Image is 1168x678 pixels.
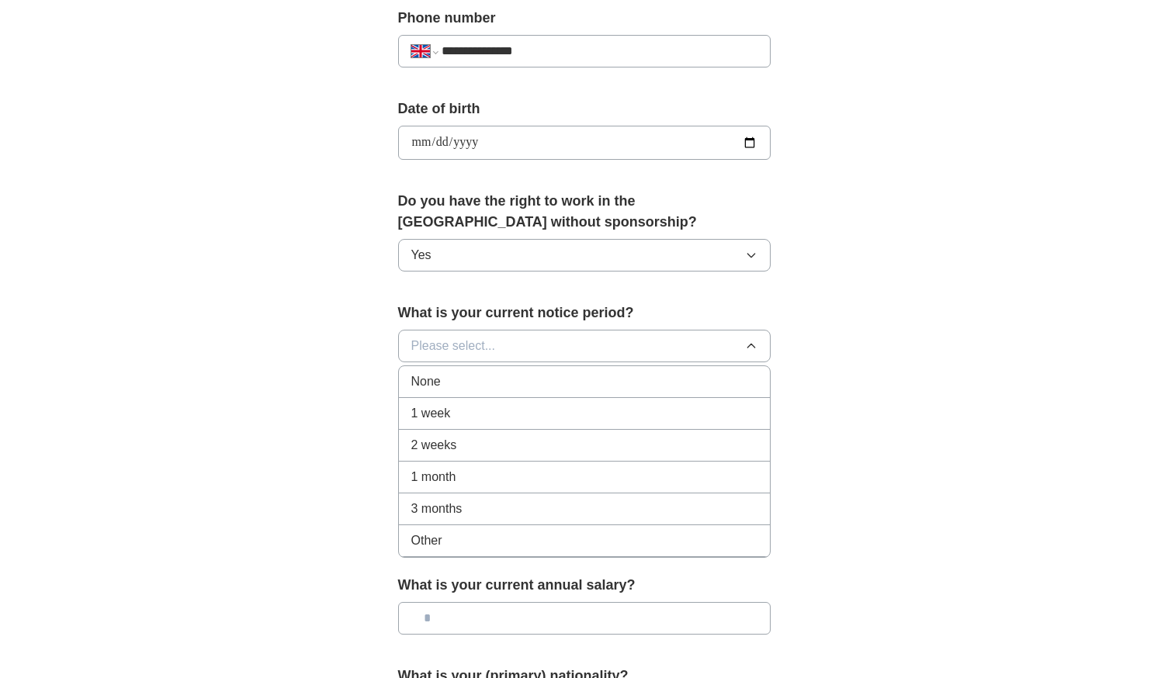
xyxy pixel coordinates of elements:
[411,468,456,486] span: 1 month
[398,575,771,596] label: What is your current annual salary?
[398,191,771,233] label: Do you have the right to work in the [GEOGRAPHIC_DATA] without sponsorship?
[411,500,463,518] span: 3 months
[411,436,457,455] span: 2 weeks
[398,8,771,29] label: Phone number
[411,337,496,355] span: Please select...
[398,239,771,272] button: Yes
[411,246,432,265] span: Yes
[398,303,771,323] label: What is your current notice period?
[411,531,442,550] span: Other
[398,99,771,119] label: Date of birth
[398,330,771,362] button: Please select...
[411,372,441,391] span: None
[411,404,451,423] span: 1 week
